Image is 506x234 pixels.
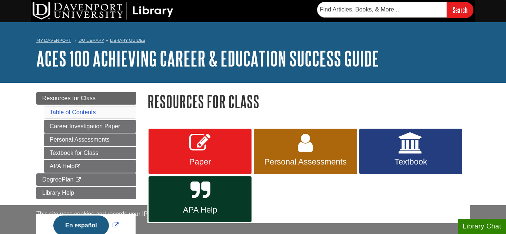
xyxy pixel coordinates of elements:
[147,92,470,111] h1: Resources for Class
[110,38,145,43] a: Library Guides
[33,2,173,20] img: DU Library
[36,35,470,47] nav: breadcrumb
[50,109,96,115] a: Table of Contents
[458,219,506,234] button: Library Chat
[79,38,104,43] a: DU Library
[154,157,246,167] span: Paper
[51,222,120,228] a: Link opens in new window
[44,160,136,173] a: APA Help
[447,2,473,18] input: Search
[44,133,136,146] a: Personal Assessments
[154,205,246,215] span: APA Help
[317,2,447,17] input: Find Articles, Books, & More...
[36,187,136,199] a: Library Help
[149,129,252,174] a: Paper
[36,173,136,186] a: DegreePlan
[44,147,136,159] a: Textbook for Class
[259,157,351,167] span: Personal Assessments
[365,157,457,167] span: Textbook
[42,95,96,101] span: Resources for Class
[149,176,252,222] a: APA Help
[42,176,74,183] span: DegreePlan
[36,37,71,44] a: My Davenport
[36,92,136,105] a: Resources for Class
[44,120,136,133] a: Career Investigation Paper
[36,47,379,70] a: ACES 100 Achieving Career & Education Success Guide
[317,2,473,18] form: Searches DU Library's articles, books, and more
[75,177,81,182] i: This link opens in a new window
[359,129,462,174] a: Textbook
[254,129,357,174] a: Personal Assessments
[42,190,74,196] span: Library Help
[74,164,81,169] i: This link opens in a new window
